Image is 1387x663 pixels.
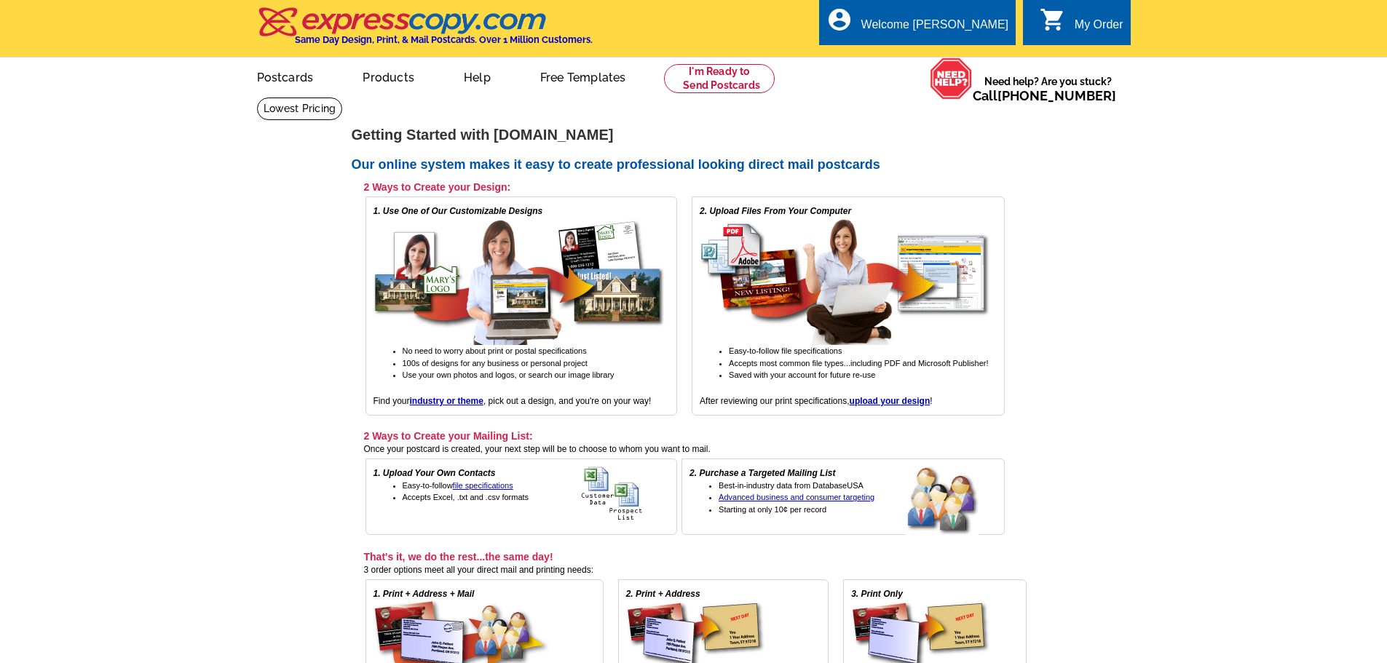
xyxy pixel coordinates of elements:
i: account_circle [826,7,853,33]
a: file specifications [453,481,513,490]
img: help [930,57,973,100]
img: free online postcard designs [374,218,665,345]
h4: Same Day Design, Print, & Mail Postcards. Over 1 Million Customers. [295,34,593,45]
span: Find your , pick out a design, and you're on your way! [374,396,652,406]
span: Accepts Excel, .txt and .csv formats [403,493,529,501]
em: 1. Use One of Our Customizable Designs [374,206,543,216]
em: 2. Print + Address [626,589,700,599]
span: 3 order options meet all your direct mail and printing needs: [364,565,594,575]
span: No need to worry about print or postal specifications [403,346,587,355]
h3: 2 Ways to Create your Design: [364,180,1005,194]
h2: Our online system makes it easy to create professional looking direct mail postcards [352,157,1036,173]
span: After reviewing our print specifications, ! [700,396,932,406]
span: Saved with your account for future re-use [729,370,875,379]
img: buy a targeted mailing list [906,467,997,536]
div: My Order [1075,18,1123,39]
a: Advanced business and consumer targeting [719,493,874,501]
a: Free Templates [517,59,649,93]
a: [PHONE_NUMBER] [997,88,1116,103]
h3: That's it, we do the rest...the same day! [364,550,1027,563]
span: Once your postcard is created, your next step will be to choose to whom you want to mail. [364,444,711,454]
a: Help [440,59,514,93]
a: shopping_cart My Order [1040,16,1123,34]
span: Easy-to-follow [403,481,513,490]
i: shopping_cart [1040,7,1066,33]
div: Welcome [PERSON_NAME] [861,18,1008,39]
h3: 2 Ways to Create your Mailing List: [364,429,1005,442]
span: Starting at only 10¢ per record [719,505,826,514]
span: Call [973,88,1116,103]
span: Accepts most common file types...including PDF and Microsoft Publisher! [729,359,988,368]
img: upload your own design for free [700,218,991,345]
span: Use your own photos and logos, or search our image library [403,370,615,379]
em: 1. Print + Address + Mail [374,589,475,599]
em: 2. Purchase a Targeted Mailing List [689,468,835,478]
span: 100s of designs for any business or personal project [403,359,588,368]
h1: Getting Started with [DOMAIN_NAME] [352,127,1036,143]
span: Need help? Are you stuck? [973,74,1123,103]
a: Products [339,59,438,93]
img: upload your own address list for free [581,467,669,521]
a: industry or theme [410,396,483,406]
a: upload your design [850,396,930,406]
span: Easy-to-follow file specifications [729,346,842,355]
em: 2. Upload Files From Your Computer [700,206,851,216]
em: 1. Upload Your Own Contacts [374,468,496,478]
em: 3. Print Only [851,589,903,599]
a: Postcards [234,59,337,93]
a: Same Day Design, Print, & Mail Postcards. Over 1 Million Customers. [257,17,593,45]
span: Best-in-industry data from DatabaseUSA [719,481,864,490]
